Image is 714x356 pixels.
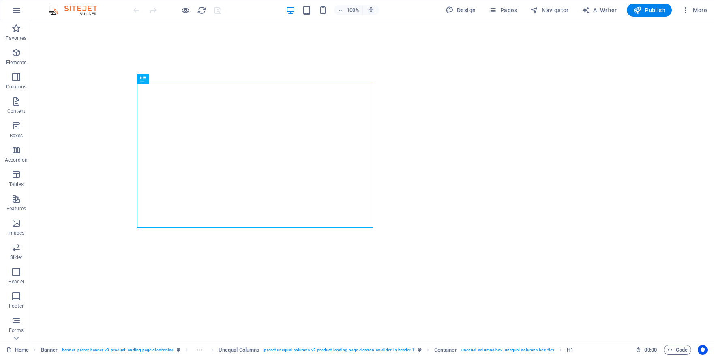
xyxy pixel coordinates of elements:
button: More [678,4,710,17]
p: Images [8,230,25,236]
p: Slider [10,254,23,261]
button: Publish [627,4,672,17]
span: Code [667,345,688,355]
span: Pages [489,6,517,14]
p: Footer [9,303,24,309]
button: reload [197,5,206,15]
p: Tables [9,181,24,188]
span: . unequal-columns-box .unequal-columns-box-flex [460,345,554,355]
img: Editor Logo [47,5,107,15]
button: Code [664,345,691,355]
button: Navigator [527,4,572,17]
span: Click to select. Double-click to edit [434,345,457,355]
span: Design [446,6,476,14]
span: . preset-unequal-columns-v2-product-landing-page-electronics-slider-in-header-1 [263,345,414,355]
p: Accordion [5,157,28,163]
i: This element is a customizable preset [177,347,180,352]
span: Click to select. Double-click to edit [567,345,573,355]
p: Favorites [6,35,26,41]
i: Reload page [197,6,206,15]
button: 100% [334,5,363,15]
p: Content [7,108,25,114]
i: This element is a customizable preset [418,347,422,352]
button: Click here to leave preview mode and continue editing [180,5,190,15]
button: Usercentrics [698,345,708,355]
i: On resize automatically adjust zoom level to fit chosen device. [367,6,375,14]
span: Click to select. Double-click to edit [41,345,58,355]
h6: 100% [346,5,359,15]
button: Pages [485,4,520,17]
span: AI Writer [582,6,617,14]
h6: Session time [636,345,657,355]
button: Design [442,4,479,17]
span: Navigator [530,6,569,14]
nav: breadcrumb [41,345,574,355]
a: Click to cancel selection. Double-click to open Pages [6,345,29,355]
span: Publish [633,6,665,14]
button: AI Writer [579,4,620,17]
div: Design (Ctrl+Alt+Y) [442,4,479,17]
span: 00 00 [644,345,657,355]
p: Forms [9,327,24,334]
p: Header [8,278,24,285]
p: Boxes [10,132,23,139]
p: Elements [6,59,27,66]
p: Features [6,205,26,212]
span: More [682,6,707,14]
span: : [650,347,651,353]
span: Click to select. Double-click to edit [219,345,259,355]
p: Columns [6,84,26,90]
span: . banner .preset-banner-v3-product-landing-page-electronics [61,345,173,355]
